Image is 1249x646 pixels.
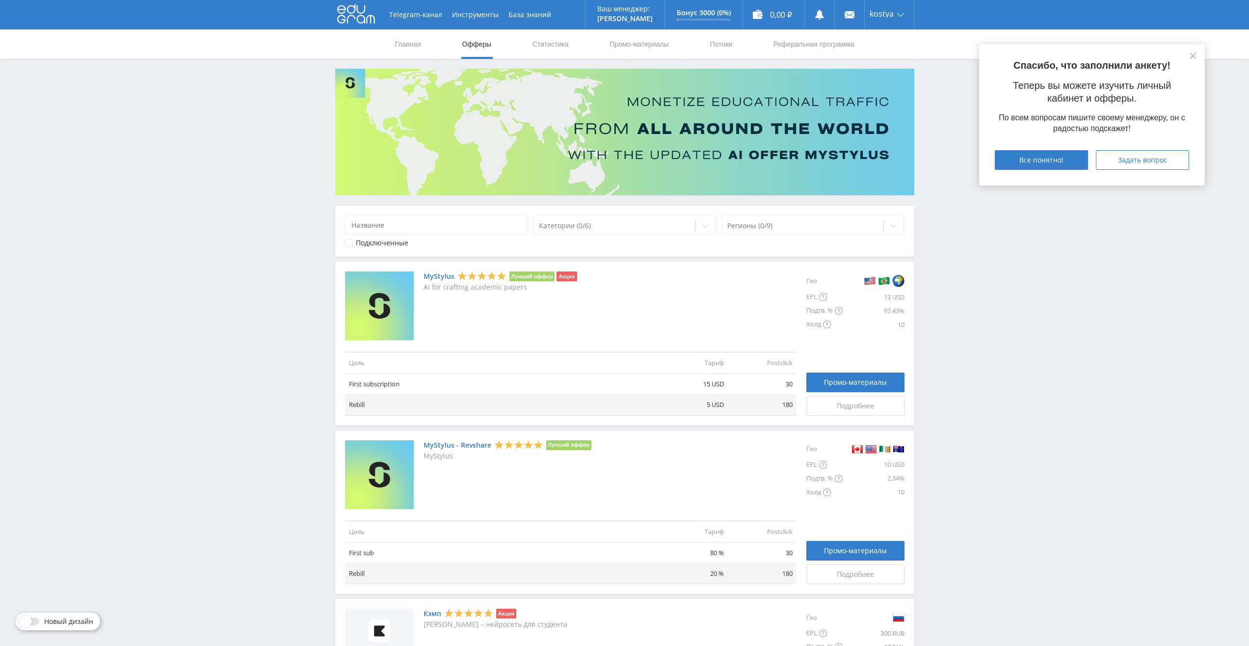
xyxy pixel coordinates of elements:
[345,542,659,563] td: First sub
[424,452,592,460] p: MyStylus
[806,609,843,626] div: Гео
[772,29,855,59] a: Реферальная программа
[394,29,422,59] a: Главная
[806,485,843,499] div: Холд
[1019,156,1063,164] span: Все понятно!
[677,9,731,17] p: Бонус 3000 (0%)
[597,5,653,13] p: Ваш менеджер:
[806,271,843,290] div: Гео
[659,374,728,395] td: 15 USD
[843,472,904,485] div: 2.34%
[728,352,797,373] td: Postclick
[843,626,904,640] div: 300 RUB
[806,318,843,331] div: Холд
[728,521,797,542] td: Postclick
[496,609,516,619] li: Акция
[824,547,887,555] span: Промо-материалы
[995,60,1189,71] p: Спасибо, что заполнили анкету!
[843,458,904,472] div: 10 USD
[597,15,653,23] p: [PERSON_NAME]
[44,618,93,625] span: Новый дизайн
[659,521,728,542] td: Тариф
[345,215,528,235] input: Название
[728,374,797,395] td: 30
[345,374,659,395] td: First subscription
[806,396,904,416] a: Подробнее
[659,563,728,584] td: 20 %
[806,541,904,561] a: Промо-материалы
[345,521,659,542] td: Цель
[843,290,904,304] div: 13 USD
[345,563,659,584] td: Rebill
[806,373,904,392] a: Промо-материалы
[843,318,904,331] div: 10
[424,441,491,449] a: MyStylus - Revshare
[806,626,843,640] div: EPL
[995,150,1088,170] button: Все понятно!
[457,271,506,281] div: 5 Stars
[843,485,904,499] div: 10
[461,29,493,59] a: Офферы
[494,439,543,450] div: 5 Stars
[837,570,874,578] span: Подробнее
[806,290,843,304] div: EPL
[546,440,592,450] li: Лучший оффер
[659,394,728,415] td: 5 USD
[728,563,797,584] td: 180
[806,458,843,472] div: EPL
[424,272,454,280] a: MyStylus
[345,394,659,415] td: Rebill
[531,29,570,59] a: Статистика
[424,283,577,291] p: AI for crafting academic papers
[806,304,843,318] div: Подтв. %
[995,79,1189,105] p: Теперь вы можете изучить личный кабинет и офферы.
[424,620,567,628] p: [PERSON_NAME] – нейросеть для студента
[806,472,843,485] div: Подтв. %
[509,271,555,281] li: Лучший оффер
[870,10,894,18] span: kostya
[995,112,1189,135] div: По всем вопросам пишите своему менеджеру, он с радостью подскажет!
[709,29,733,59] a: Потоки
[824,378,887,386] span: Промо-материалы
[345,440,414,509] img: MyStylus - Revshare
[444,608,493,619] div: 5 Stars
[843,304,904,318] div: 97.43%
[557,271,577,281] li: Акция
[1118,156,1167,164] span: Задать вопрос
[345,352,659,373] td: Цель
[837,402,874,410] span: Подробнее
[345,271,414,340] img: MyStylus
[728,394,797,415] td: 180
[806,565,904,584] a: Подробнее
[806,440,843,458] div: Гео
[659,542,728,563] td: 80 %
[335,69,914,195] img: Banner
[1096,150,1189,170] button: Задать вопрос
[728,542,797,563] td: 30
[609,29,669,59] a: Промо-материалы
[356,239,408,247] div: Подключенные
[659,352,728,373] td: Тариф
[424,610,441,618] a: Кэмп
